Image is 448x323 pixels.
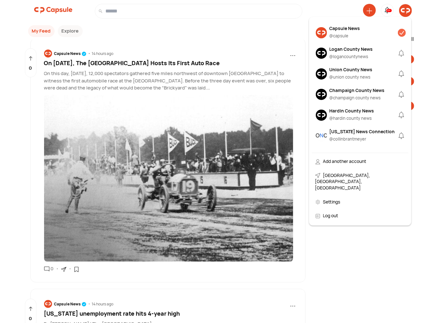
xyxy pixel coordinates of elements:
div: Champaign County News [330,87,385,94]
img: resizeImage [316,89,327,100]
span: [US_STATE] unemployment rate hits 4-year high [44,310,180,317]
div: @ collinbrantmeyer [330,136,395,142]
img: resizeImage [44,95,293,262]
img: resizeImage [399,4,412,17]
img: tick [82,51,87,56]
img: logo [34,4,72,17]
div: 10+ [386,9,392,12]
div: Union County News [330,66,373,73]
div: Capsule News [54,301,87,307]
img: accountSelect.svg [398,29,406,37]
button: Explore [58,25,83,37]
span: On [DATE], The [GEOGRAPHIC_DATA] Hosts Its First Auto Race [44,59,220,67]
div: Logan County News [330,46,373,52]
div: [GEOGRAPHIC_DATA], [GEOGRAPHIC_DATA], [GEOGRAPHIC_DATA] [312,168,408,195]
div: Capsule News [330,25,360,32]
span: ... [290,299,296,309]
p: On this day, [DATE], 12,000 spectators gathered five miles northwest of downtown [GEOGRAPHIC_DATA... [44,70,296,92]
img: resizeImage [316,27,327,38]
img: tick [82,302,87,307]
div: Capsule News [54,51,87,57]
div: 14 hours ago [92,301,114,307]
img: resizeImage [316,130,327,141]
div: Log out [312,209,408,223]
div: @ hardin county news [330,115,374,122]
div: 0 [49,265,54,273]
img: resizeImage [316,68,327,80]
div: 14 hours ago [92,51,114,57]
a: logo [34,4,72,19]
div: @ champaign county news [330,95,385,101]
div: [US_STATE] News Connection [330,128,395,135]
div: @ logancountynews [330,54,373,60]
div: Hardin County News [330,107,374,114]
div: Add another account [312,154,408,168]
img: resizeImage [44,300,52,308]
div: Settings [312,195,408,209]
p: 0 [29,315,32,322]
span: ... [290,49,296,58]
img: resizeImage [316,48,327,59]
img: resizeImage [44,50,52,58]
button: My Feed [28,25,55,37]
div: @ union county news [330,74,373,81]
p: 0 [29,65,32,72]
img: resizeImage [316,110,327,121]
div: @ capsule [330,33,360,39]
